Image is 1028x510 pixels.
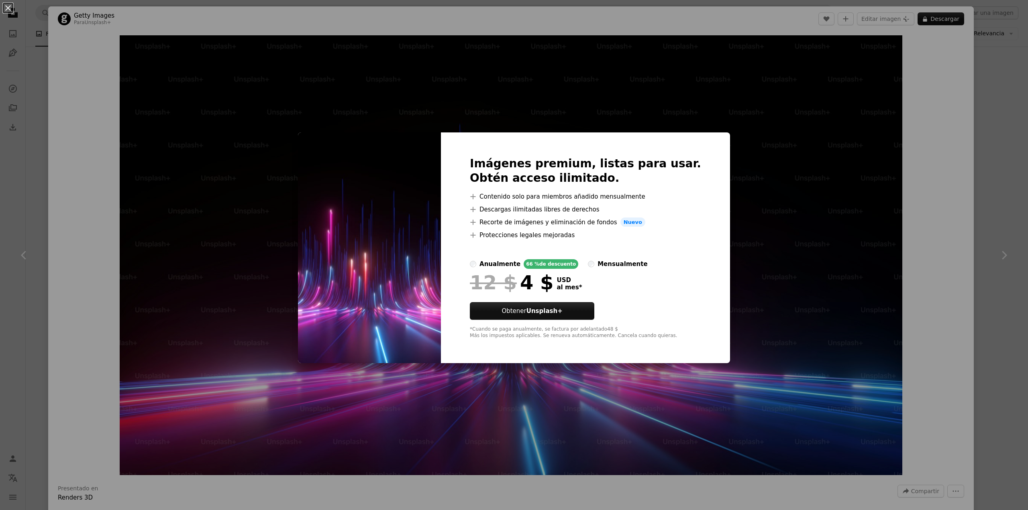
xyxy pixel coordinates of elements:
[470,302,594,320] button: ObtenerUnsplash+
[470,205,701,214] li: Descargas ilimitadas libres de derechos
[470,192,701,201] li: Contenido solo para miembros añadido mensualmente
[470,217,701,227] li: Recorte de imágenes y eliminación de fondos
[470,261,476,267] input: anualmente66 %de descuento
[557,284,582,291] span: al mes *
[470,156,701,185] h2: Imágenes premium, listas para usar. Obtén acceso ilimitado.
[557,276,582,284] span: USD
[479,259,520,269] div: anualmente
[470,272,553,293] div: 4 $
[588,261,594,267] input: mensualmente
[620,217,645,227] span: Nuevo
[524,259,578,269] div: 66 % de descuento
[526,307,563,315] strong: Unsplash+
[470,326,701,339] div: *Cuando se paga anualmente, se factura por adelantado 48 $ Más los impuestos aplicables. Se renue...
[470,272,517,293] span: 12 $
[470,230,701,240] li: Protecciones legales mejoradas
[298,132,441,364] img: premium_photo-1733259831683-ff0e800097e2
[598,259,647,269] div: mensualmente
